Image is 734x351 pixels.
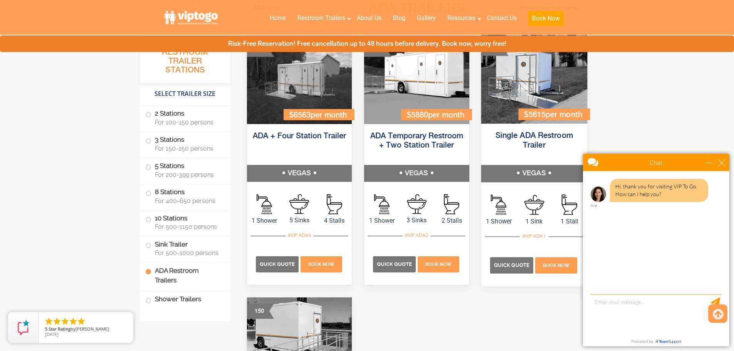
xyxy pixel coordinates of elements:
img: an icon of stall [327,194,342,214]
h4: Select Trailer Size [140,87,230,101]
span: For 100-150 persons [155,119,221,126]
label: 2 Stations [145,106,225,129]
button: Book Now [528,11,564,26]
a: Single ADA Restroom Trailer [495,132,573,149]
a: Book Now [522,10,569,31]
label: 8 Stations [145,184,225,208]
div: #VIP ADA4 [285,230,314,240]
li:  [52,317,62,326]
div: $6563 [284,109,354,120]
span: For 500-1150 persons [155,223,221,230]
h3: All Portable Restroom Trailer Stations [140,37,230,83]
img: Single ADA [481,34,587,123]
li:  [44,317,54,326]
span: Book Now [425,262,452,267]
a: Contact Us [481,10,522,27]
span: 3 Sinks [399,216,434,225]
img: Three restrooms out of which one ADA, one female and one male [364,35,469,124]
span: 1 Sink [516,217,552,226]
span: For 200-399 persons [155,171,221,178]
img: an icon of sink [407,194,427,214]
label: 5 Stations [145,158,225,182]
a: Book Now [417,260,460,267]
img: an icon of stall [562,194,577,215]
span: [DATE] [45,331,59,337]
span: Quick Quote [377,261,412,267]
span: For 500-1000 persons [155,249,221,257]
span: Book Now [543,262,569,268]
a: Book Now [534,261,578,268]
span: [PERSON_NAME] [76,326,109,332]
img: an icon of sink [524,195,544,215]
label: 3 Stations [145,132,225,156]
img: an icon of sink [289,194,309,214]
img: An outside photo of ADA + 4 Station Trailer [247,35,352,124]
a: Quick Quote [490,261,534,268]
div: 200 [481,40,508,56]
a: About Us [351,10,387,27]
span: 1 Shower [481,217,516,226]
li:  [69,317,78,326]
label: 10 Stations [145,210,225,234]
h5: VEGAS [481,165,587,182]
span: For 400-650 persons [155,197,221,205]
a: Blog [387,10,411,27]
div: $5615 [518,108,590,119]
span: Quick Quote [260,261,295,267]
a: ADA + Four Station Trailer [253,132,346,140]
a: Home [264,10,292,27]
span: Book Now [308,262,334,267]
label: Sink Trailer [145,236,225,260]
span: 4 Stalls [317,216,352,225]
span: 1 Shower [364,216,399,225]
span: 5 Sinks [282,216,317,225]
li:  [77,317,86,326]
label: Shower Trailers [145,291,225,308]
h5: VEGAS [364,165,469,182]
img: an icon of stall [444,194,459,214]
a: Quick Quote [256,260,300,267]
a: Resources [442,10,481,27]
div: $5880 [401,109,472,120]
span: per month [311,111,347,119]
div: #VIP ADA1 [520,231,549,241]
img: Review Rating [16,320,31,335]
a: ADA Temporary Restroom + Two Station Trailer [370,132,463,149]
span: 5 [45,326,47,332]
span: 2 Stalls [434,216,469,225]
img: an icon of Shower [257,194,272,214]
span: per month [546,111,582,119]
img: an icon of Shower [374,194,390,214]
img: an icon of Shower [491,194,506,215]
label: ADA Restroom Trailers [145,262,225,289]
span: For 150-250 persons [155,145,221,152]
li:  [60,317,70,326]
a: Gallery [411,10,442,27]
span: by [45,327,127,332]
a: Book Now [299,260,343,267]
span: Quick Quote [494,262,529,268]
a: Quick Quote [373,260,417,267]
h5: VEGAS [247,165,352,182]
span: Star Rating [49,326,71,332]
iframe: Live Chat Box [578,149,734,351]
span: per month [428,111,464,119]
span: 1 Stall [552,217,587,226]
div: #VIP ADA2 [402,230,431,240]
div: 150 [247,304,274,319]
span: 1 Shower [247,216,282,225]
a: Restroom Trailers [292,10,351,27]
